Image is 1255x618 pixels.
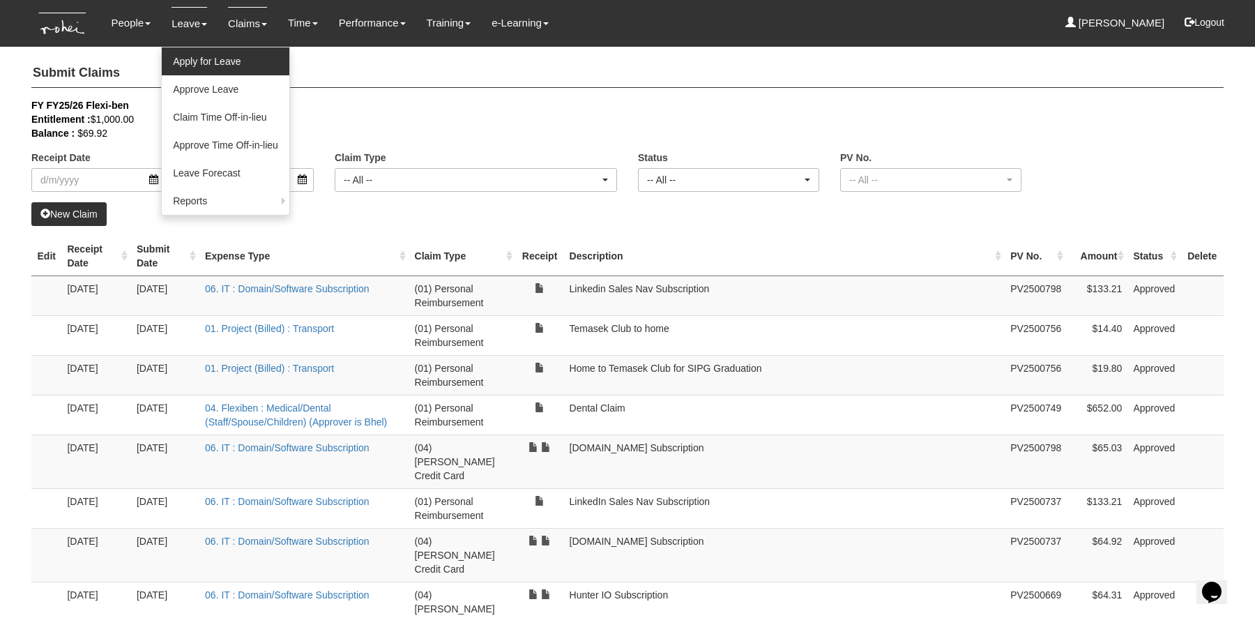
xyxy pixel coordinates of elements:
[1065,7,1165,39] a: [PERSON_NAME]
[131,276,199,315] td: [DATE]
[172,7,207,40] a: Leave
[162,75,289,103] a: Approve Leave
[1005,488,1067,528] td: PV2500737
[205,363,334,374] a: 01. Project (Billed) : Transport
[61,355,131,395] td: [DATE]
[31,114,91,125] b: Entitlement :
[1005,355,1067,395] td: PV2500756
[31,128,75,139] b: Balance :
[335,151,386,165] label: Claim Type
[131,488,199,528] td: [DATE]
[1175,6,1234,39] button: Logout
[205,496,370,507] a: 06. IT : Domain/Software Subscription
[131,435,199,488] td: [DATE]
[1067,395,1127,435] td: $652.00
[288,7,318,39] a: Time
[516,236,564,276] th: Receipt
[31,236,61,276] th: Edit
[1067,488,1127,528] td: $133.21
[131,528,199,582] td: [DATE]
[61,315,131,355] td: [DATE]
[1127,355,1180,395] td: Approved
[205,442,370,453] a: 06. IT : Domain/Software Subscription
[564,528,1005,582] td: [DOMAIN_NAME] Subscription
[1005,315,1067,355] td: PV2500756
[131,236,199,276] th: Submit Date : activate to sort column ascending
[427,7,471,39] a: Training
[31,168,165,192] input: d/m/yyyy
[162,47,289,75] a: Apply for Leave
[162,131,289,159] a: Approve Time Off-in-lieu
[31,202,107,226] a: New Claim
[61,395,131,435] td: [DATE]
[409,276,516,315] td: (01) Personal Reimbursement
[564,488,1005,528] td: LinkedIn Sales Nav Subscription
[647,173,802,187] div: -- All --
[131,395,199,435] td: [DATE]
[409,355,516,395] td: (01) Personal Reimbursement
[199,236,409,276] th: Expense Type : activate to sort column ascending
[1067,528,1127,582] td: $64.92
[564,315,1005,355] td: Temasek Club to home
[1005,276,1067,315] td: PV2500798
[564,395,1005,435] td: Dental Claim
[409,395,516,435] td: (01) Personal Reimbursement
[131,355,199,395] td: [DATE]
[638,168,819,192] button: -- All --
[1127,395,1180,435] td: Approved
[31,112,1203,126] div: $1,000.00
[61,435,131,488] td: [DATE]
[1067,355,1127,395] td: $19.80
[162,103,289,131] a: Claim Time Off-in-lieu
[1005,435,1067,488] td: PV2500798
[162,159,289,187] a: Leave Forecast
[111,7,151,39] a: People
[1005,528,1067,582] td: PV2500737
[1067,276,1127,315] td: $133.21
[849,173,1004,187] div: -- All --
[1005,236,1067,276] th: PV No. : activate to sort column ascending
[409,435,516,488] td: (04) [PERSON_NAME] Credit Card
[335,168,617,192] button: -- All --
[564,236,1005,276] th: Description : activate to sort column ascending
[205,323,334,334] a: 01. Project (Billed) : Transport
[1127,488,1180,528] td: Approved
[31,100,129,111] b: FY FY25/26 Flexi-ben
[1127,276,1180,315] td: Approved
[1196,562,1241,604] iframe: chat widget
[840,151,872,165] label: PV No.
[31,59,1224,88] h4: Submit Claims
[409,488,516,528] td: (01) Personal Reimbursement
[840,168,1021,192] button: -- All --
[1180,236,1224,276] th: Delete
[1127,435,1180,488] td: Approved
[228,7,267,40] a: Claims
[409,315,516,355] td: (01) Personal Reimbursement
[1067,236,1127,276] th: Amount : activate to sort column ascending
[205,402,387,428] a: 04. Flexiben : Medical/Dental (Staff/Spouse/Children) (Approver is Bhel)
[564,435,1005,488] td: [DOMAIN_NAME] Subscription
[205,283,370,294] a: 06. IT : Domain/Software Subscription
[205,536,370,547] a: 06. IT : Domain/Software Subscription
[409,528,516,582] td: (04) [PERSON_NAME] Credit Card
[1127,315,1180,355] td: Approved
[77,128,107,139] span: $69.92
[1067,435,1127,488] td: $65.03
[205,589,370,601] a: 06. IT : Domain/Software Subscription
[1127,528,1180,582] td: Approved
[162,187,289,215] a: Reports
[61,236,131,276] th: Receipt Date : activate to sort column ascending
[61,488,131,528] td: [DATE]
[131,315,199,355] td: [DATE]
[61,528,131,582] td: [DATE]
[61,276,131,315] td: [DATE]
[564,355,1005,395] td: Home to Temasek Club for SIPG Graduation
[1127,236,1180,276] th: Status : activate to sort column ascending
[31,151,91,165] label: Receipt Date
[564,276,1005,315] td: Linkedin Sales Nav Subscription
[492,7,549,39] a: e-Learning
[339,7,406,39] a: Performance
[1067,315,1127,355] td: $14.40
[344,173,600,187] div: -- All --
[1005,395,1067,435] td: PV2500749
